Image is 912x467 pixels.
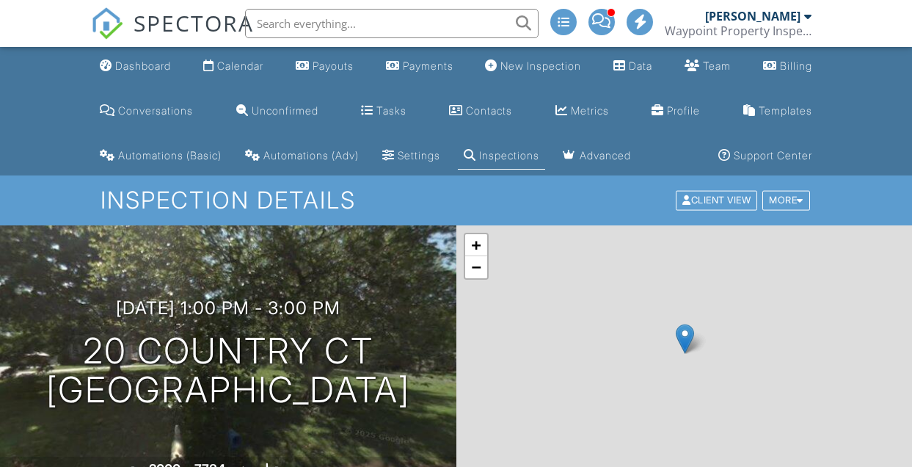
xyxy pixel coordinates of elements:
a: Calendar [197,53,269,80]
div: Templates [759,104,812,117]
a: Support Center [712,142,818,170]
a: Dashboard [94,53,177,80]
a: Payments [380,53,459,80]
a: New Inspection [479,53,587,80]
a: Team [679,53,737,80]
a: Data [608,53,658,80]
div: Settings [398,149,440,162]
a: Client View [674,194,761,205]
a: Templates [737,98,818,125]
a: Settings [376,142,446,170]
div: Data [629,59,652,72]
a: Zoom out [465,256,487,278]
div: Automations (Basic) [118,149,222,162]
a: Billing [757,53,818,80]
h1: Inspection Details [101,187,811,213]
a: Conversations [94,98,199,125]
a: Metrics [550,98,615,125]
div: Inspections [479,149,539,162]
div: Calendar [217,59,263,72]
div: More [762,191,810,211]
a: Company Profile [646,98,706,125]
a: Unconfirmed [230,98,324,125]
span: SPECTORA [134,7,254,38]
a: Payouts [290,53,360,80]
div: Metrics [571,104,609,117]
a: Automations (Advanced) [239,142,365,170]
div: Support Center [734,149,812,162]
div: Dashboard [115,59,171,72]
div: [PERSON_NAME] [705,9,800,23]
a: Tasks [355,98,412,125]
div: Payments [403,59,453,72]
div: New Inspection [500,59,581,72]
div: Waypoint Property Inspections, LLC [665,23,811,38]
a: Advanced [557,142,637,170]
div: Conversations [118,104,193,117]
div: Tasks [376,104,406,117]
div: Team [703,59,731,72]
a: Inspections [458,142,545,170]
a: Zoom in [465,234,487,256]
div: Profile [667,104,700,117]
div: Contacts [466,104,512,117]
div: Billing [780,59,812,72]
div: Client View [676,191,757,211]
img: The Best Home Inspection Software - Spectora [91,7,123,40]
h3: [DATE] 1:00 pm - 3:00 pm [116,298,340,318]
div: Unconfirmed [252,104,318,117]
a: SPECTORA [91,20,254,51]
div: Advanced [580,149,631,162]
div: Automations (Adv) [263,149,359,162]
div: Payouts [313,59,354,72]
a: Contacts [443,98,518,125]
input: Search everything... [245,9,539,38]
a: Automations (Basic) [94,142,227,170]
h1: 20 Country Ct [GEOGRAPHIC_DATA] [46,332,410,410]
